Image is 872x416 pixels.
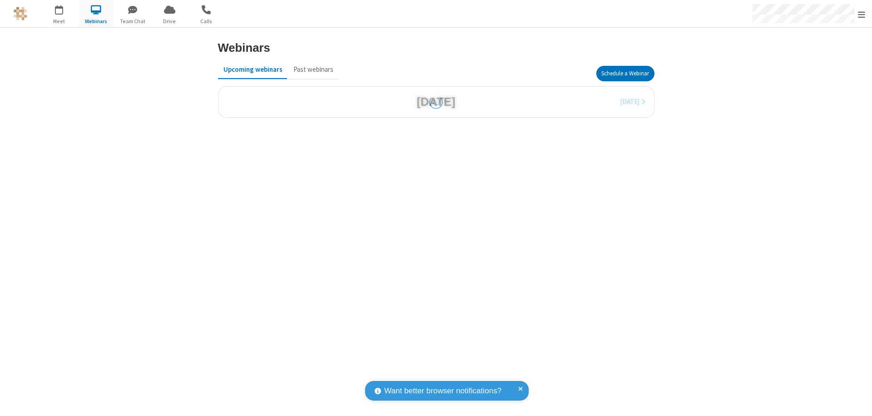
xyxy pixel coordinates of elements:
[596,66,654,81] button: Schedule a Webinar
[189,17,223,25] span: Calls
[153,17,187,25] span: Drive
[218,61,288,78] button: Upcoming webinars
[218,41,270,54] h3: Webinars
[384,385,501,397] span: Want better browser notifications?
[42,17,76,25] span: Meet
[116,17,150,25] span: Team Chat
[79,17,113,25] span: Webinars
[288,61,339,78] button: Past webinars
[14,7,27,20] img: QA Selenium DO NOT DELETE OR CHANGE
